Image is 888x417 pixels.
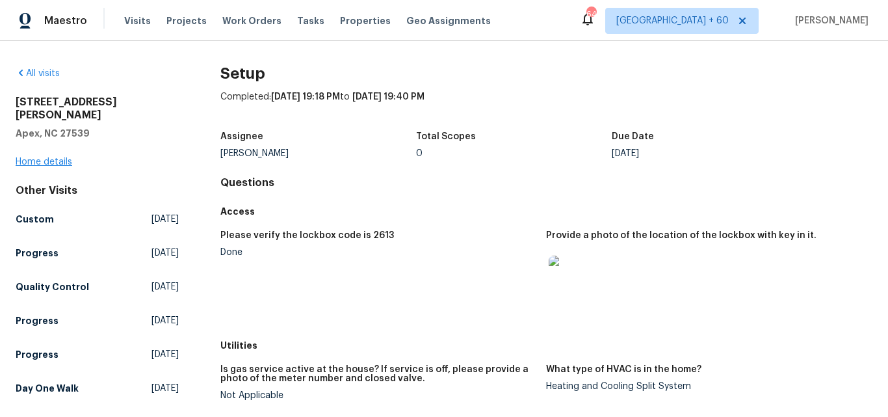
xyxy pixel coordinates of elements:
h5: Due Date [612,132,654,141]
a: Progress[DATE] [16,309,179,332]
a: Progress[DATE] [16,241,179,265]
a: Home details [16,157,72,167]
div: Not Applicable [220,391,536,400]
h5: Progress [16,247,59,260]
span: [DATE] [151,247,179,260]
div: Completed: to [220,90,872,124]
a: Progress[DATE] [16,343,179,366]
span: Work Orders [222,14,281,27]
h4: Questions [220,176,872,189]
h5: Access [220,205,872,218]
div: Other Visits [16,184,179,197]
span: Tasks [297,16,324,25]
div: Heating and Cooling Split System [546,382,862,391]
div: 642 [586,8,595,21]
a: Custom[DATE] [16,208,179,231]
span: [DATE] [151,280,179,293]
h5: Total Scopes [416,132,476,141]
span: Projects [166,14,207,27]
h5: Progress [16,314,59,327]
span: [DATE] [151,314,179,327]
span: Maestro [44,14,87,27]
h2: [STREET_ADDRESS][PERSON_NAME] [16,96,179,122]
span: [PERSON_NAME] [790,14,868,27]
h5: Is gas service active at the house? If service is off, please provide a photo of the meter number... [220,365,536,383]
h5: Quality Control [16,280,89,293]
h5: What type of HVAC is in the home? [546,365,701,374]
h5: Utilities [220,339,872,352]
span: [GEOGRAPHIC_DATA] + 60 [616,14,729,27]
span: [DATE] [151,348,179,361]
div: [DATE] [612,149,807,158]
span: [DATE] [151,213,179,226]
h5: Assignee [220,132,263,141]
span: Visits [124,14,151,27]
a: Day One Walk[DATE] [16,377,179,400]
h5: Provide a photo of the location of the lockbox with key in it. [546,231,816,240]
h2: Setup [220,67,872,80]
div: Done [220,248,536,257]
span: [DATE] [151,382,179,395]
div: 0 [416,149,612,158]
h5: Progress [16,348,59,361]
span: Properties [340,14,391,27]
a: All visits [16,69,60,78]
h5: Please verify the lockbox code is 2613 [220,231,394,240]
span: [DATE] 19:40 PM [352,92,424,101]
div: [PERSON_NAME] [220,149,416,158]
h5: Apex, NC 27539 [16,127,179,140]
span: [DATE] 19:18 PM [271,92,340,101]
a: Quality Control[DATE] [16,275,179,299]
h5: Day One Walk [16,382,79,395]
h5: Custom [16,213,54,226]
span: Geo Assignments [406,14,491,27]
